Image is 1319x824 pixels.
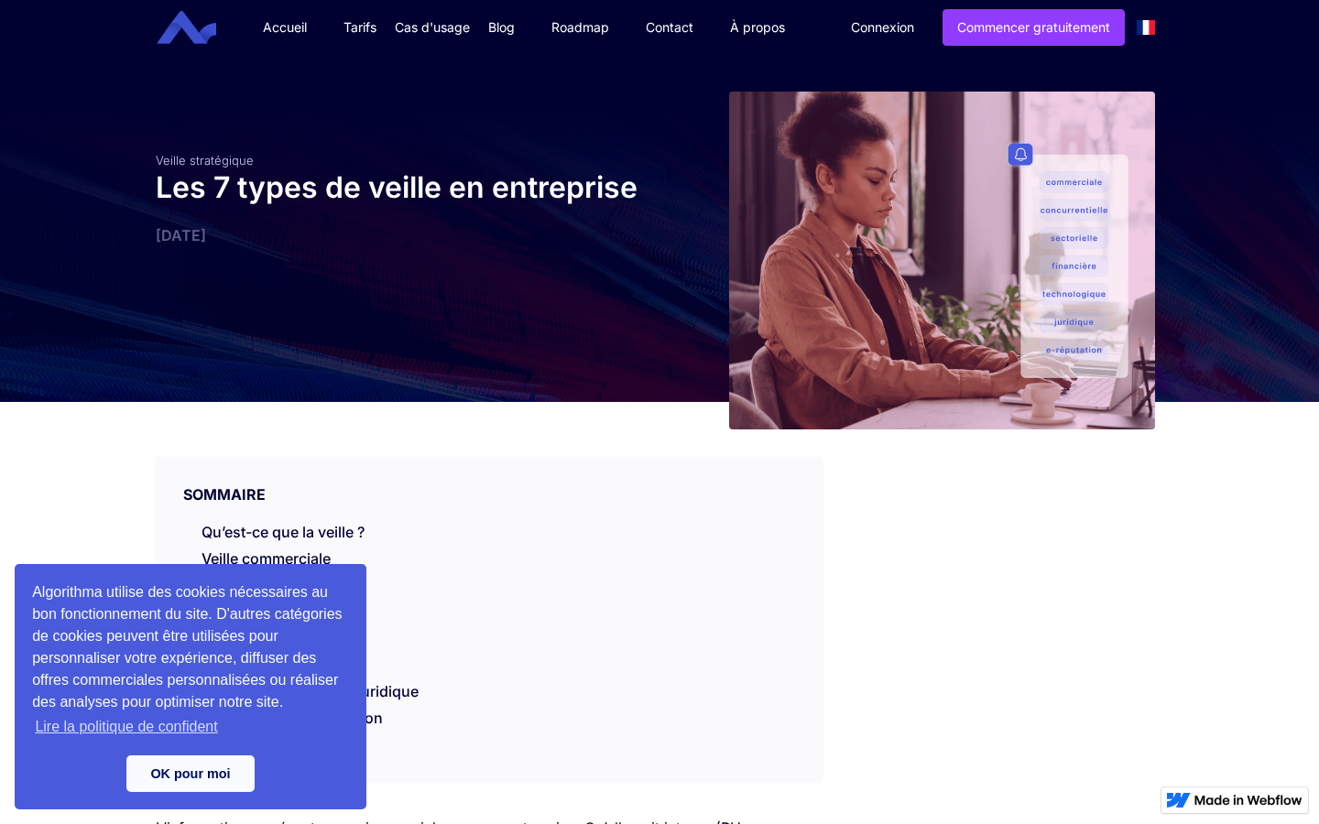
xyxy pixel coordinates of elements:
[156,226,650,244] div: [DATE]
[943,9,1125,46] a: Commencer gratuitement
[156,457,822,504] div: SOMMAIRE
[126,755,255,792] a: dismiss cookie message
[156,153,650,168] div: Veille stratégique
[156,168,650,208] h1: Les 7 types de veille en entreprise
[395,18,470,37] div: Cas d'usage
[1194,795,1303,806] img: Made in Webflow
[15,564,366,809] div: cookieconsent
[202,523,365,541] a: Qu’est-ce que la veille ?
[202,549,331,568] a: Veille commerciale
[170,11,230,45] a: home
[837,10,928,45] a: Connexion
[32,581,349,741] span: Algorithma utilise des cookies nécessaires au bon fonctionnement du site. D'autres catégories de ...
[32,713,221,741] a: learn more about cookies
